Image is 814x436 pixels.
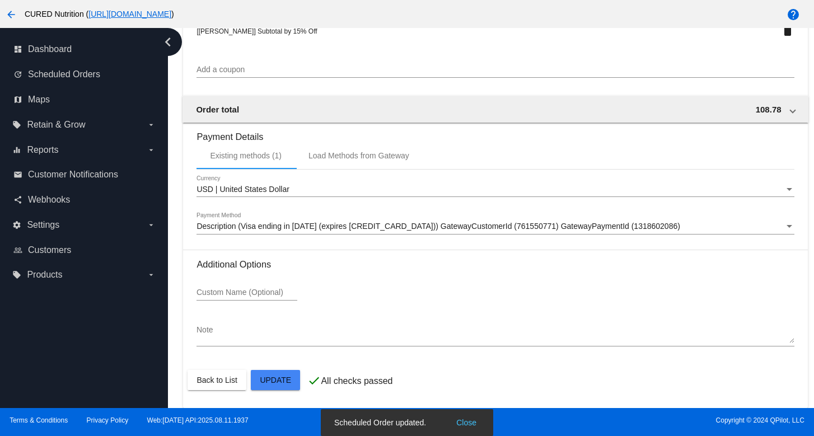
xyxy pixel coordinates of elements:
[27,270,62,280] span: Products
[88,10,171,18] a: [URL][DOMAIN_NAME]
[197,27,317,35] span: [[PERSON_NAME]] Subtotal by 15% Off
[781,24,794,37] mat-icon: delete
[13,65,156,83] a: update Scheduled Orders
[453,417,480,428] button: Close
[197,123,794,142] h3: Payment Details
[197,288,297,297] input: Custom Name (Optional)
[188,370,246,390] button: Back to List
[307,374,321,387] mat-icon: check
[28,95,50,105] span: Maps
[28,245,71,255] span: Customers
[147,146,156,154] i: arrow_drop_down
[13,246,22,255] i: people_outline
[13,70,22,79] i: update
[147,221,156,229] i: arrow_drop_down
[27,120,85,130] span: Retain & Grow
[27,145,58,155] span: Reports
[197,376,237,385] span: Back to List
[197,185,289,194] span: USD | United States Dollar
[159,33,177,51] i: chevron_left
[308,151,409,160] div: Load Methods from Gateway
[756,105,782,114] span: 108.78
[13,95,22,104] i: map
[13,191,156,209] a: share Webhooks
[13,241,156,259] a: people_outline Customers
[10,416,68,424] a: Terms & Conditions
[28,195,70,205] span: Webhooks
[787,8,800,21] mat-icon: help
[28,170,118,180] span: Customer Notifications
[417,416,804,424] span: Copyright © 2024 QPilot, LLC
[13,166,156,184] a: email Customer Notifications
[251,370,300,390] button: Update
[147,120,156,129] i: arrow_drop_down
[27,220,59,230] span: Settings
[147,270,156,279] i: arrow_drop_down
[28,44,72,54] span: Dashboard
[183,96,808,123] mat-expansion-panel-header: Order total 108.78
[197,259,794,270] h3: Additional Options
[321,376,392,386] p: All checks passed
[197,222,680,231] span: Description (Visa ending in [DATE] (expires [CREDIT_CARD_DATA])) GatewayCustomerId (761550771) Ga...
[25,10,174,18] span: CURED Nutrition ( )
[28,69,100,79] span: Scheduled Orders
[13,40,156,58] a: dashboard Dashboard
[4,8,18,21] mat-icon: arrow_back
[197,222,794,231] mat-select: Payment Method
[12,270,21,279] i: local_offer
[334,417,480,428] simple-snack-bar: Scheduled Order updated.
[260,376,291,385] span: Update
[196,105,239,114] span: Order total
[12,221,21,229] i: settings
[12,146,21,154] i: equalizer
[197,65,794,74] input: Add a coupon
[197,185,794,194] mat-select: Currency
[87,416,129,424] a: Privacy Policy
[13,91,156,109] a: map Maps
[13,45,22,54] i: dashboard
[13,170,22,179] i: email
[210,151,282,160] div: Existing methods (1)
[12,120,21,129] i: local_offer
[147,416,249,424] a: Web:[DATE] API:2025.08.11.1937
[13,195,22,204] i: share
